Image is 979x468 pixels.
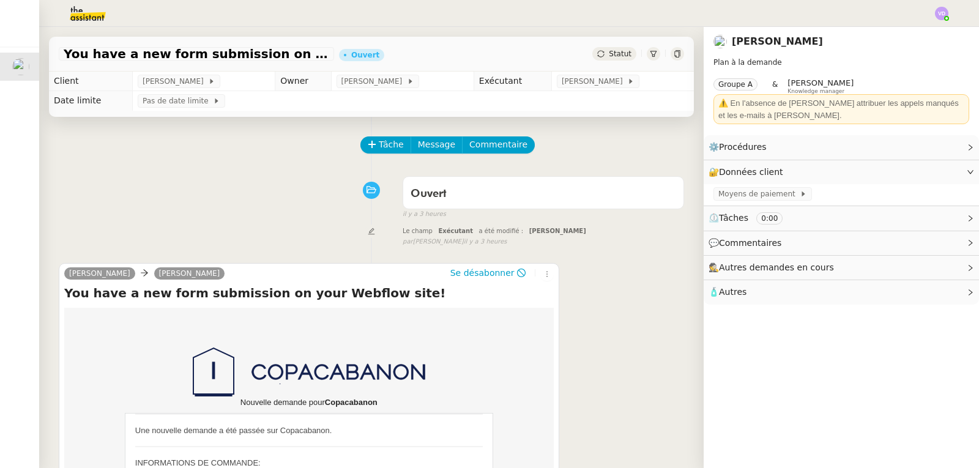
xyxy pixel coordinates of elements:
[718,188,800,200] span: Moyens de paiement
[143,75,208,87] span: [PERSON_NAME]
[403,237,507,247] small: [PERSON_NAME]
[64,48,329,60] span: You have a new form submission on your Webflow site!
[479,228,524,234] span: a été modifié :
[713,78,758,91] nz-tag: Groupe A
[474,72,551,91] td: Exécutant
[64,284,554,302] h4: You have a new form submission on your Webflow site!
[275,72,331,91] td: Owner
[732,35,823,47] a: [PERSON_NAME]
[719,262,834,272] span: Autres demandes en cours
[379,138,404,152] span: Tâche
[704,206,979,230] div: ⏲️Tâches 0:00
[756,212,783,225] nz-tag: 0:00
[418,138,455,152] span: Message
[411,136,463,154] button: Message
[125,415,493,447] td: Une nouvelle demande a été passée sur Copacabanon.
[719,213,748,223] span: Tâches
[719,167,783,177] span: Données client
[709,165,788,179] span: 🔐
[787,78,854,87] span: [PERSON_NAME]
[411,188,447,199] span: Ouvert
[360,136,411,154] button: Tâche
[464,237,507,247] span: il y a 3 heures
[609,50,631,58] span: Statut
[709,287,746,297] span: 🧴
[403,237,413,247] span: par
[709,238,787,248] span: 💬
[704,231,979,255] div: 💬Commentaires
[462,136,535,154] button: Commentaire
[709,213,793,223] span: ⏲️
[193,347,425,396] img: Copacabanon
[49,72,133,91] td: Client
[351,51,379,59] div: Ouvert
[704,280,979,304] div: 🧴Autres
[719,142,767,152] span: Procédures
[704,160,979,184] div: 🔐Données client
[469,138,527,152] span: Commentaire
[12,58,29,75] img: users%2FnSvcPnZyQ0RA1JfSOxSfyelNlJs1%2Favatar%2Fp1050537-640x427.jpg
[718,97,964,121] div: ⚠️ En l'absence de [PERSON_NAME] attribuer les appels manqués et les e-mails à [PERSON_NAME].
[126,396,492,409] h1: Nouvelle demande pour
[341,75,407,87] span: [PERSON_NAME]
[135,458,258,467] span: INFORMATIONS DE COMMANDE
[709,140,772,154] span: ⚙️
[787,78,854,94] app-user-label: Knowledge manager
[446,266,530,280] button: Se désabonner
[704,135,979,159] div: ⚙️Procédures
[713,35,727,48] img: users%2FnSvcPnZyQ0RA1JfSOxSfyelNlJs1%2Favatar%2Fp1050537-640x427.jpg
[64,268,135,279] a: [PERSON_NAME]
[154,268,225,279] a: [PERSON_NAME]
[713,58,782,67] span: Plan à la demande
[562,75,627,87] span: [PERSON_NAME]
[704,256,979,280] div: 🕵️Autres demandes en cours
[143,95,213,107] span: Pas de date limite
[49,91,133,111] td: Date limite
[787,88,844,95] span: Knowledge manager
[935,7,948,20] img: svg
[403,228,433,234] span: Le champ
[719,287,746,297] span: Autres
[719,238,781,248] span: Commentaires
[403,209,446,220] span: il y a 3 heures
[772,78,778,94] span: &
[325,398,378,407] strong: Copacabanon
[529,228,586,234] span: [PERSON_NAME]
[450,267,515,279] span: Se désabonner
[438,228,473,234] span: Exécutant
[709,262,839,272] span: 🕵️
